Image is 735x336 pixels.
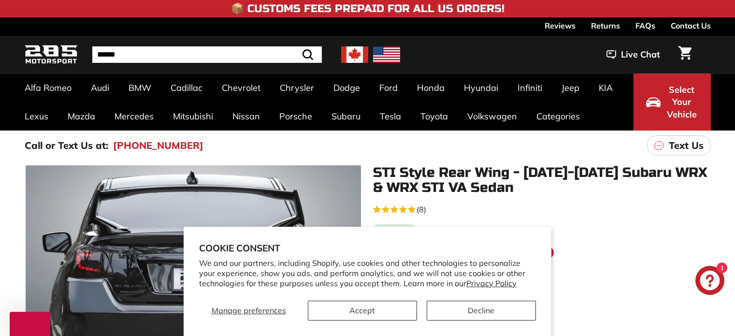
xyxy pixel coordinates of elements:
h4: 📦 Customs Fees Prepaid for All US Orders! [231,3,504,15]
a: Audi [81,73,119,102]
a: Alfa Romeo [15,73,81,102]
a: Volkswagen [458,102,527,131]
h2: Cookie consent [199,242,536,254]
span: Live Chat [621,48,660,61]
a: Cart [673,38,697,71]
span: Manage preferences [212,306,286,315]
button: Select Your Vehicle [634,73,711,131]
a: Chevrolet [212,73,270,102]
a: Reviews [545,17,576,34]
inbox-online-store-chat: Shopify online store chat [692,266,727,297]
p: Call or Text Us at: [25,138,108,153]
a: Privacy Policy [466,278,517,288]
a: Toyota [411,102,458,131]
a: Returns [591,17,620,34]
button: Decline [427,301,536,321]
a: Jeep [552,73,589,102]
a: Ford [370,73,407,102]
a: BMW [119,73,161,102]
span: (8) [417,204,426,215]
a: KIA [589,73,622,102]
a: Chrysler [270,73,324,102]
a: Porsche [270,102,322,131]
a: Hyundai [454,73,508,102]
a: Infiniti [508,73,552,102]
a: Mazda [58,102,105,131]
img: Logo_285_Motorsport_areodynamics_components [25,44,78,66]
p: We and our partners, including Shopify, use cookies and other technologies to personalize your ex... [199,258,536,288]
a: Text Us [647,135,711,156]
button: Manage preferences [199,301,298,321]
button: Live Chat [594,43,673,67]
a: Subaru [322,102,370,131]
input: Search [92,46,322,63]
span: Select Your Vehicle [665,84,698,121]
a: FAQs [635,17,655,34]
a: [PHONE_NUMBER] [113,138,203,153]
a: Dodge [324,73,370,102]
a: Cadillac [161,73,212,102]
a: Tesla [370,102,411,131]
p: Text Us [669,138,704,153]
a: Mercedes [105,102,163,131]
a: Contact Us [671,17,711,34]
a: Mitsubishi [163,102,223,131]
a: Nissan [223,102,270,131]
h1: STI Style Rear Wing - [DATE]-[DATE] Subaru WRX & WRX STI VA Sedan [373,165,711,195]
a: Honda [407,73,454,102]
a: 4.6 rating (8 votes) [373,203,711,215]
a: Categories [527,102,590,131]
a: Lexus [15,102,58,131]
button: Accept [308,301,417,321]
